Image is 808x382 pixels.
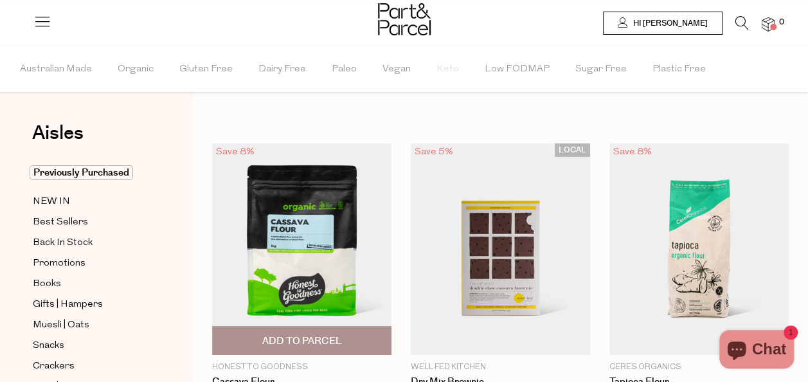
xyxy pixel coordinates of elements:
[33,318,89,333] span: Muesli | Oats
[258,47,306,92] span: Dairy Free
[32,123,84,156] a: Aisles
[20,47,92,92] span: Australian Made
[33,297,103,313] span: Gifts | Hampers
[575,47,627,92] span: Sugar Free
[762,17,775,31] a: 0
[212,361,391,373] p: Honest to Goodness
[30,165,133,180] span: Previously Purchased
[33,215,88,230] span: Best Sellers
[33,194,70,210] span: NEW IN
[378,3,431,35] img: Part&Parcel
[33,255,150,271] a: Promotions
[609,361,789,373] p: Ceres Organics
[33,256,85,271] span: Promotions
[33,235,150,251] a: Back In Stock
[630,18,708,29] span: Hi [PERSON_NAME]
[33,338,64,354] span: Snacks
[603,12,723,35] a: Hi [PERSON_NAME]
[33,194,150,210] a: NEW IN
[411,143,590,355] img: Dry Mix Brownie
[33,276,150,292] a: Books
[262,334,341,348] span: Add To Parcel
[32,119,84,147] span: Aisles
[179,47,233,92] span: Gluten Free
[715,330,798,372] inbox-online-store-chat: Shopify online store chat
[118,47,154,92] span: Organic
[212,143,258,161] div: Save 8%
[33,235,93,251] span: Back In Stock
[33,296,150,313] a: Gifts | Hampers
[33,165,150,181] a: Previously Purchased
[332,47,357,92] span: Paleo
[33,358,150,374] a: Crackers
[411,361,590,373] p: Well Fed Kitchen
[652,47,706,92] span: Plastic Free
[33,338,150,354] a: Snacks
[411,143,457,161] div: Save 5%
[33,277,61,292] span: Books
[609,143,789,355] img: Tapioca Flour
[212,326,391,355] button: Add To Parcel
[33,317,150,333] a: Muesli | Oats
[33,214,150,230] a: Best Sellers
[382,47,411,92] span: Vegan
[485,47,550,92] span: Low FODMAP
[609,143,656,161] div: Save 8%
[436,47,459,92] span: Keto
[776,17,787,28] span: 0
[212,143,391,355] img: Cassava Flour
[33,359,75,374] span: Crackers
[555,143,590,157] span: LOCAL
